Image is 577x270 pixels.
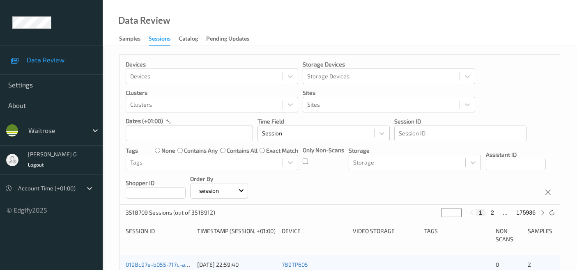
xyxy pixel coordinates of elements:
[206,33,257,45] a: Pending Updates
[126,179,186,187] p: Shopper ID
[126,261,232,268] a: 0198c97e-b055-717c-afe5-d4f7aee13f50
[303,60,475,69] p: Storage Devices
[476,209,485,216] button: 1
[488,209,497,216] button: 2
[197,261,276,269] div: [DATE] 22:59:40
[528,261,531,268] span: 2
[349,146,481,155] p: Storage
[149,33,179,46] a: Sessions
[424,227,490,243] div: Tags
[184,146,218,155] label: contains any
[353,227,418,243] div: Video Storage
[149,34,170,46] div: Sessions
[119,34,140,45] div: Samples
[496,227,522,243] div: Non Scans
[126,60,298,69] p: Devices
[303,146,344,154] p: Only Non-Scans
[126,146,138,155] p: Tags
[179,34,198,45] div: Catalog
[303,89,475,97] p: Sites
[496,261,499,268] span: 0
[126,227,191,243] div: Session ID
[257,117,390,126] p: Time Field
[196,187,222,195] p: session
[126,117,163,125] p: dates (+01:00)
[206,34,249,45] div: Pending Updates
[190,175,248,183] p: Order By
[282,227,347,243] div: Device
[394,117,526,126] p: Session ID
[179,33,206,45] a: Catalog
[227,146,257,155] label: contains all
[514,209,538,216] button: 175936
[161,146,175,155] label: none
[500,209,510,216] button: ...
[197,227,276,243] div: Timestamp (Session, +01:00)
[126,208,215,217] p: 3518709 Sessions (out of 3518912)
[486,151,546,159] p: Assistant ID
[126,89,298,97] p: Clusters
[282,261,308,268] a: 789TP605
[528,227,554,243] div: Samples
[119,33,149,45] a: Samples
[266,146,298,155] label: exact match
[118,16,170,25] div: Data Review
